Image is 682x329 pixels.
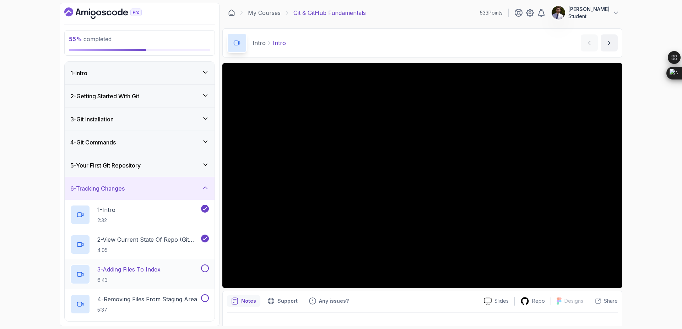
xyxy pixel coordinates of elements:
[97,247,200,254] p: 4:05
[97,276,161,284] p: 6:43
[70,184,125,193] h3: 6 - Tracking Changes
[515,297,551,306] a: Repo
[97,265,161,274] p: 3 - Adding Files To Index
[65,85,215,108] button: 2-Getting Started With Git
[277,297,298,305] p: Support
[293,9,366,17] p: Git & GitHub Fundamentals
[248,9,281,17] a: My Courses
[97,306,197,313] p: 5:37
[69,35,82,43] span: 55 %
[273,39,286,47] p: Intro
[478,297,514,305] a: Slides
[263,295,302,307] button: Support button
[552,6,565,20] img: user profile image
[551,6,619,20] button: user profile image[PERSON_NAME]Student
[604,297,618,305] p: Share
[564,297,583,305] p: Designs
[227,295,260,307] button: notes button
[65,177,215,200] button: 6-Tracking Changes
[70,294,209,314] button: 4-Removing Files From Staging Area5:37
[65,131,215,154] button: 4-Git Commands
[69,35,112,43] span: completed
[97,235,200,244] p: 2 - View Current State Of Repo (Git Status)
[70,264,209,284] button: 3-Adding Files To Index6:43
[70,161,141,170] h3: 5 - Your First Git Repository
[241,297,256,305] p: Notes
[581,34,598,51] button: previous content
[568,6,610,13] p: [PERSON_NAME]
[568,13,610,20] p: Student
[70,92,139,100] h3: 2 - Getting Started With Git
[65,62,215,84] button: 1-Intro
[70,235,209,254] button: 2-View Current State Of Repo (Git Status)4:05
[65,154,215,177] button: 5-Your First Git Repository
[97,217,115,224] p: 2:32
[70,138,116,147] h3: 4 - Git Commands
[494,297,509,305] p: Slides
[70,205,209,225] button: 1-Intro2:32
[480,9,503,16] p: 533 Points
[222,63,622,288] iframe: 1 - Intro
[70,115,114,124] h3: 3 - Git Installation
[97,295,197,303] p: 4 - Removing Files From Staging Area
[532,297,545,305] p: Repo
[64,7,158,19] a: Dashboard
[253,39,266,47] p: Intro
[601,34,618,51] button: next content
[589,297,618,305] button: Share
[70,69,87,77] h3: 1 - Intro
[228,9,235,16] a: Dashboard
[97,205,115,214] p: 1 - Intro
[319,297,349,305] p: Any issues?
[305,295,353,307] button: Feedback button
[65,108,215,131] button: 3-Git Installation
